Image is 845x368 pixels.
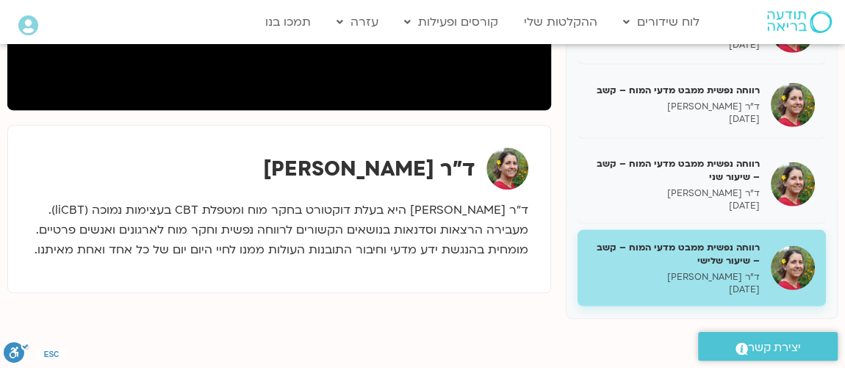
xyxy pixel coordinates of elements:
a: יצירת קשר [698,332,838,361]
img: רווחה נפשית ממבט מדעי המוח – קשב – שיעור שלישי [771,246,815,290]
a: לוח שידורים [616,8,707,36]
a: עזרה [329,8,386,36]
span: יצירת קשר [748,338,801,358]
img: ד"ר נועה אלבלדה [486,148,528,190]
a: קורסים ופעילות [397,8,506,36]
p: ד"ר [PERSON_NAME] [589,187,760,200]
strong: ד"ר [PERSON_NAME] [263,155,475,183]
h5: רווחה נפשית ממבט מדעי המוח – קשב – שיעור שני [589,157,760,184]
a: ההקלטות שלי [517,8,605,36]
p: ד״ר [PERSON_NAME] היא בעלת דוקטורט בחקר מוח ומטפלת CBT בעצימות נמוכה (liCBT). מעבירה הרצאות וסדנא... [30,201,528,260]
h5: רווחה נפשית ממבט מדעי המוח – קשב [589,84,760,97]
p: [DATE] [589,200,760,212]
a: תמכו בנו [258,8,318,36]
h5: רווחה נפשית ממבט מדעי המוח – קשב – שיעור שלישי [589,241,760,267]
p: ד"ר [PERSON_NAME] [589,101,760,113]
p: [DATE] [589,284,760,296]
p: ד"ר [PERSON_NAME] [589,271,760,284]
img: תודעה בריאה [767,11,832,33]
p: [DATE] [589,39,760,51]
img: רווחה נפשית ממבט מדעי המוח – קשב [771,83,815,127]
p: [DATE] [589,113,760,126]
img: רווחה נפשית ממבט מדעי המוח – קשב – שיעור שני [771,162,815,206]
